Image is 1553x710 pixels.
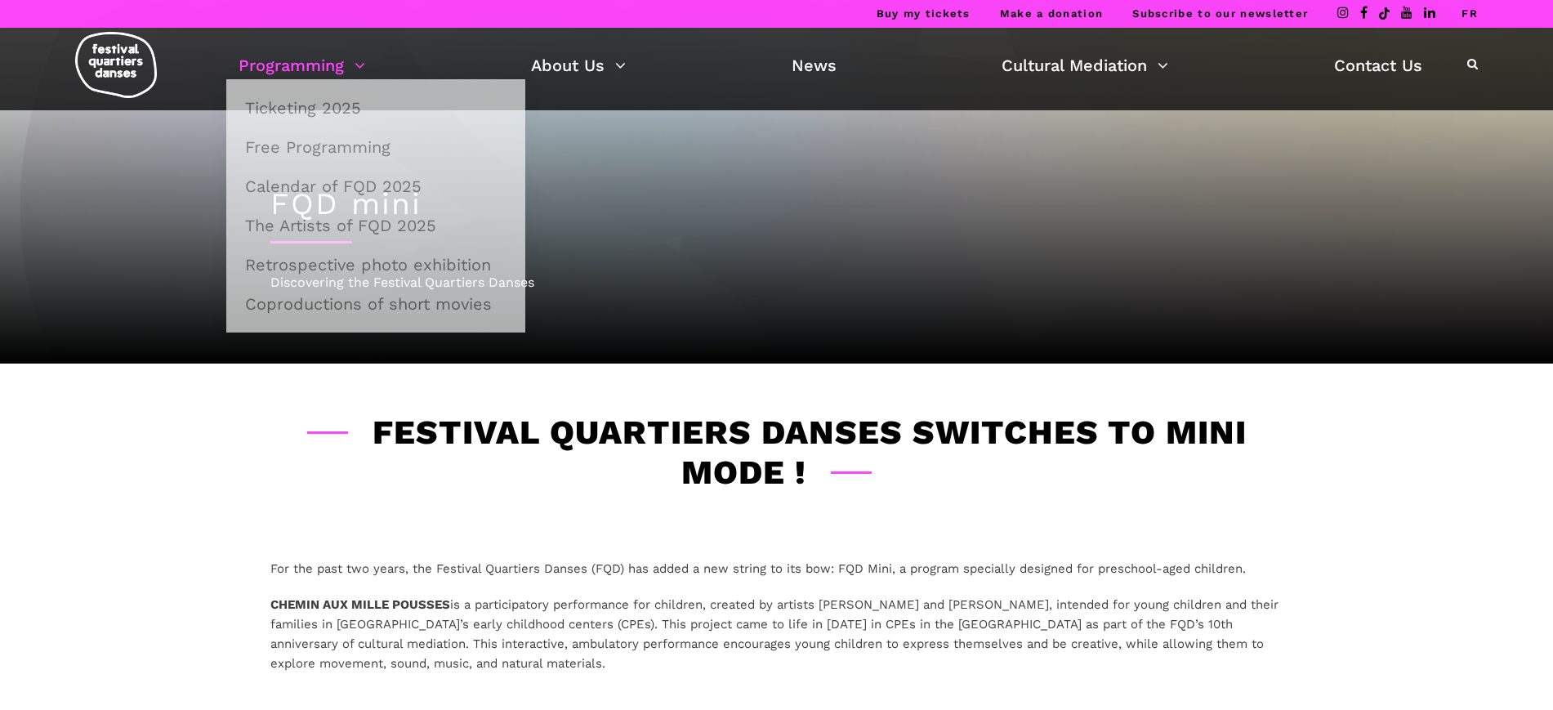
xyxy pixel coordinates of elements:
[235,285,516,323] a: Coproductions of short movies
[1334,51,1422,79] a: Contact Us
[792,51,837,79] a: News
[531,51,626,79] a: About Us
[270,597,450,612] strong: CHEMIN AUX MILLE POUSSES
[270,272,1283,293] div: Discovering the Festival Quartiers Danses
[1462,7,1478,20] a: FR
[235,128,516,166] a: Free Programming
[235,89,516,127] a: Ticketing 2025
[270,413,1283,493] h3: Festival Quartiers Danses switches to Mini mode !
[75,32,157,98] img: logo-fqd-med
[235,207,516,244] a: The Artists of FQD 2025
[270,559,1283,578] p: For the past two years, the Festival Quartiers Danses (FQD) has added a new string to its bow: FQ...
[877,7,971,20] a: Buy my tickets
[1000,7,1104,20] a: Make a donation
[1002,51,1168,79] a: Cultural Mediation
[235,167,516,205] a: Calendar of FQD 2025
[270,595,1283,673] p: is a participatory performance for children, created by artists [PERSON_NAME] and [PERSON_NAME], ...
[235,246,516,284] a: Retrospective photo exhibition
[1132,7,1308,20] a: Subscribe to our newsletter
[239,51,365,79] a: Programming
[270,186,1283,222] h1: FQD mini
